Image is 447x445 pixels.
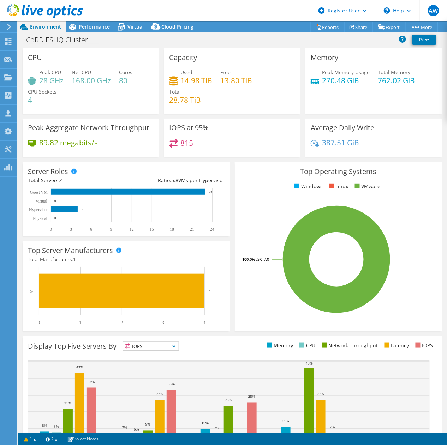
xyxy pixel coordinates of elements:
a: Project Notes [62,435,103,444]
text: 0 [50,227,52,232]
text: 34% [88,380,95,384]
text: 6 [90,227,92,232]
h3: IOPS at 95% [169,124,209,132]
span: Used [181,69,193,76]
div: Total Servers: [28,176,126,184]
h4: 28.78 TiB [169,96,201,104]
a: Share [344,22,373,32]
h3: Server Roles [28,168,68,175]
h3: Top Server Manufacturers [28,247,113,254]
li: Linux [327,182,348,190]
h3: CPU [28,54,42,61]
h4: 815 [181,139,193,147]
text: 23 [209,190,213,194]
span: Free [221,69,231,76]
text: Physical [33,216,47,221]
a: Reports [311,22,345,32]
text: 25% [248,395,255,399]
text: 3 [162,320,164,325]
text: 7% [122,426,127,430]
text: 43% [76,365,83,369]
text: 27% [156,392,163,396]
span: Virtual [127,23,144,30]
text: 1 [79,320,81,325]
text: 0 [54,199,56,203]
text: 9 [110,227,112,232]
h3: Memory [311,54,338,61]
li: Windows [293,182,323,190]
span: 5.8 [171,177,178,184]
h4: 13.80 TiB [221,77,252,84]
text: 12 [130,227,134,232]
span: Total [169,88,181,95]
text: Hypervisor [29,207,48,212]
text: 2 [121,320,123,325]
h3: Average Daily Write [311,124,374,132]
h3: Top Operating Systems [240,168,437,175]
h4: 28 GHz [39,77,64,84]
span: Net CPU [72,69,91,76]
h3: Peak Aggregate Network Throughput [28,124,149,132]
text: 8% [42,423,47,428]
span: Peak CPU [39,69,61,76]
span: Cloud Pricing [161,23,193,30]
h4: 14.98 TiB [181,77,213,84]
text: 18 [170,227,174,232]
text: 0 [38,320,40,325]
span: Total Memory [378,69,410,76]
li: CPU [298,342,316,349]
text: 3% [238,433,243,437]
text: Virtual [36,199,48,204]
text: 4 [209,289,211,293]
text: 7% [330,425,335,429]
span: Peak Memory Usage [322,69,370,76]
h4: 89.82 megabits/s [39,139,98,146]
text: Guest VM [30,190,48,195]
h4: 762.02 GiB [378,77,415,84]
li: IOPS [414,342,433,349]
text: 0 [54,216,56,220]
h4: 4 [28,96,56,104]
li: Memory [265,342,293,349]
text: 21 [190,227,194,232]
li: Network Throughput [320,342,378,349]
div: Ratio: VMs per Hypervisor [126,176,224,184]
h4: 270.48 GiB [322,77,370,84]
text: 8% [54,425,59,429]
span: IOPS [123,342,179,350]
text: 27% [317,392,324,396]
text: 23% [225,398,232,402]
a: Print [412,35,436,45]
h4: 168.00 GHz [72,77,111,84]
text: 9% [145,422,151,427]
span: CPU Sockets [28,88,56,95]
a: More [405,22,438,32]
a: Export [373,22,406,32]
a: 2 [41,435,62,444]
text: 15 [150,227,154,232]
text: 6% [134,427,139,432]
text: 7% [214,426,220,430]
span: Environment [30,23,61,30]
span: AW [428,5,439,16]
h1: CoRD ESHQ Cluster [23,36,99,44]
text: 21% [64,401,71,405]
span: 1 [73,256,76,263]
text: 46% [306,361,313,365]
text: 10% [202,421,209,425]
text: 11% [282,419,289,423]
text: 33% [168,382,175,386]
span: 4 [60,177,63,184]
li: VMware [353,182,381,190]
tspan: ESXi 7.0 [255,257,269,262]
h4: 80 [119,77,132,84]
span: Cores [119,69,132,76]
tspan: 100.0% [242,257,255,262]
span: Performance [79,23,110,30]
text: Dell [28,289,36,294]
h4: 387.51 GiB [322,139,359,146]
svg: \n [384,7,390,14]
h3: Capacity [169,54,197,61]
li: Latency [383,342,409,349]
text: 4 [82,208,84,211]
